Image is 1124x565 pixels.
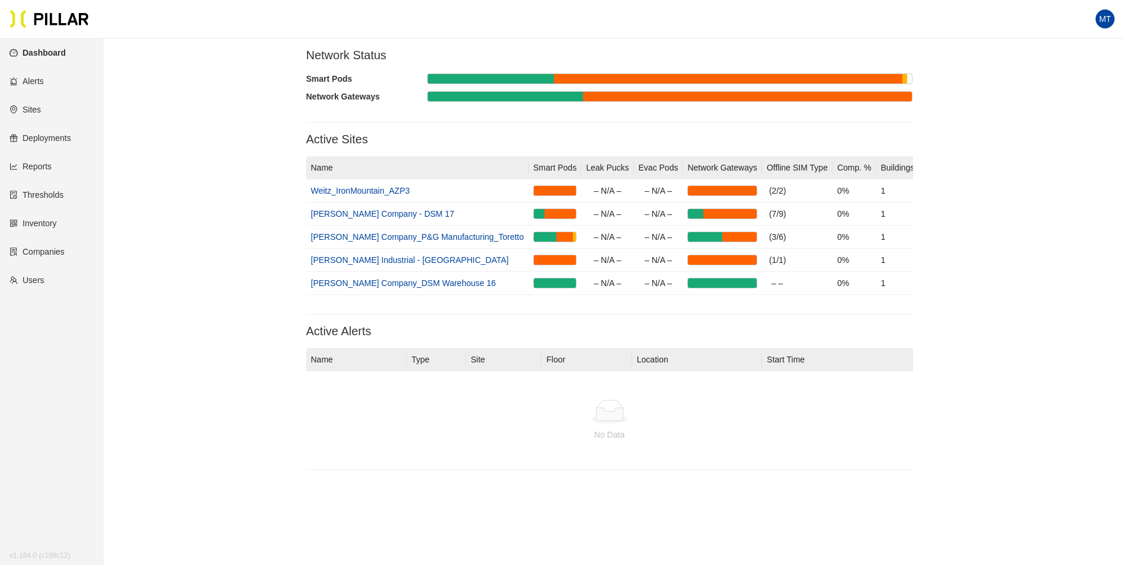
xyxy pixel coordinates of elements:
[639,184,678,197] div: – N/A –
[311,278,496,288] a: [PERSON_NAME] Company_DSM Warehouse 16
[639,253,678,267] div: – N/A –
[311,186,410,195] a: Weitz_IronMountain_AZP3
[9,162,52,171] a: line-chartReports
[769,209,786,219] span: (7/9)
[306,348,407,371] th: Name
[639,277,678,290] div: – N/A –
[769,255,786,265] span: (1/1)
[632,348,763,371] th: Location
[9,133,71,143] a: giftDeployments
[832,179,876,203] td: 0%
[876,272,920,295] td: 1
[9,105,41,114] a: environmentSites
[876,179,920,203] td: 1
[311,255,509,265] a: [PERSON_NAME] Industrial - [GEOGRAPHIC_DATA]
[581,156,633,179] th: Leak Pucks
[9,247,65,256] a: solutionCompanies
[9,76,44,86] a: alertAlerts
[9,275,44,285] a: teamUsers
[769,232,786,242] span: (3/6)
[586,230,629,243] div: – N/A –
[762,156,832,179] th: Offline SIM Type
[306,132,913,147] h3: Active Sites
[832,272,876,295] td: 0%
[586,184,629,197] div: – N/A –
[306,90,428,103] div: Network Gateways
[306,72,428,85] div: Smart Pods
[316,428,904,441] div: No Data
[1099,9,1111,28] span: MT
[586,277,629,290] div: – N/A –
[466,348,542,371] th: Site
[683,156,761,179] th: Network Gateways
[762,348,912,371] th: Start Time
[311,232,524,242] a: [PERSON_NAME] Company_P&G Manufacturing_Toretto
[311,209,454,219] a: [PERSON_NAME] Company - DSM 17
[306,48,913,63] h3: Network Status
[9,190,63,200] a: exceptionThresholds
[542,348,632,371] th: Floor
[832,226,876,249] td: 0%
[876,203,920,226] td: 1
[634,156,683,179] th: Evac Pods
[9,219,57,228] a: qrcodeInventory
[876,226,920,249] td: 1
[832,156,876,179] th: Comp. %
[876,156,920,179] th: Buildings
[9,48,66,57] a: dashboardDashboard
[9,9,89,28] img: Pillar Technologies
[306,156,529,179] th: Name
[586,207,629,220] div: – N/A –
[832,249,876,272] td: 0%
[306,324,913,339] h3: Active Alerts
[529,156,581,179] th: Smart Pods
[639,230,678,243] div: – N/A –
[832,203,876,226] td: 0%
[771,277,828,290] div: – –
[769,186,786,195] span: (2/2)
[586,253,629,267] div: – N/A –
[406,348,466,371] th: Type
[876,249,920,272] td: 1
[639,207,678,220] div: – N/A –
